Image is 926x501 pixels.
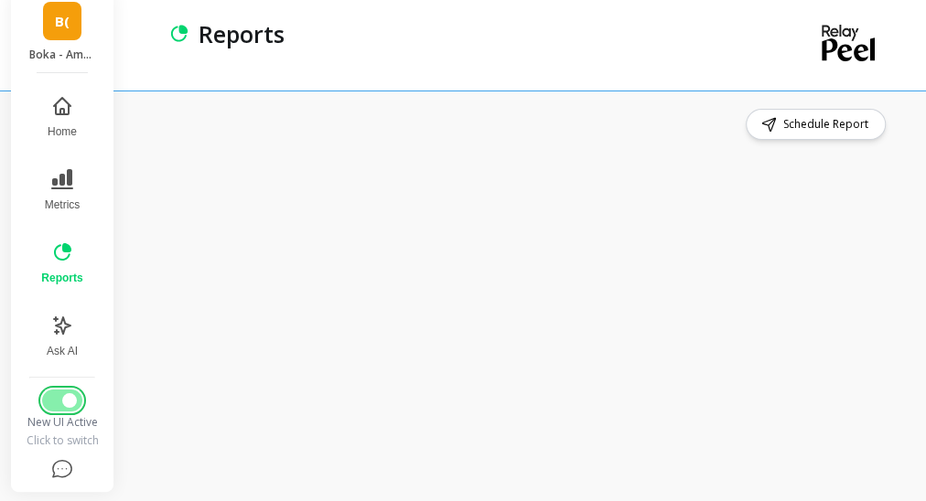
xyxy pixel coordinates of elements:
[154,155,889,464] iframe: Omni Embed
[23,433,101,448] div: Click to switch
[41,271,82,285] span: Reports
[30,84,93,150] button: Home
[29,48,96,62] p: Boka - Amazon (Essor)
[30,304,93,369] button: Ask AI
[783,115,874,133] span: Schedule Report
[55,11,70,32] span: B(
[45,197,81,212] span: Metrics
[23,415,101,430] div: New UI Active
[23,448,101,492] button: Help
[30,230,93,296] button: Reports
[746,109,886,140] button: Schedule Report
[199,18,285,49] p: Reports
[42,389,82,411] button: Switch to Legacy UI
[47,344,78,358] span: Ask AI
[48,124,77,139] span: Home
[30,157,93,223] button: Metrics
